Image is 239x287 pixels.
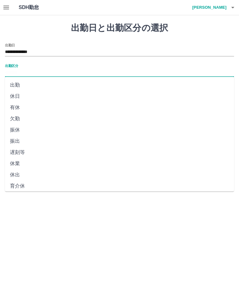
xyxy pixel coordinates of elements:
[5,79,234,91] li: 出勤
[5,102,234,113] li: 有休
[5,180,234,192] li: 育介休
[5,43,15,47] label: 出勤日
[5,169,234,180] li: 休出
[5,124,234,136] li: 振休
[5,63,18,68] label: 出勤区分
[5,147,234,158] li: 遅刻等
[5,113,234,124] li: 欠勤
[5,192,234,203] li: 不就労
[5,91,234,102] li: 休日
[5,136,234,147] li: 振出
[5,23,234,33] h1: 出勤日と出勤区分の選択
[5,158,234,169] li: 休業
